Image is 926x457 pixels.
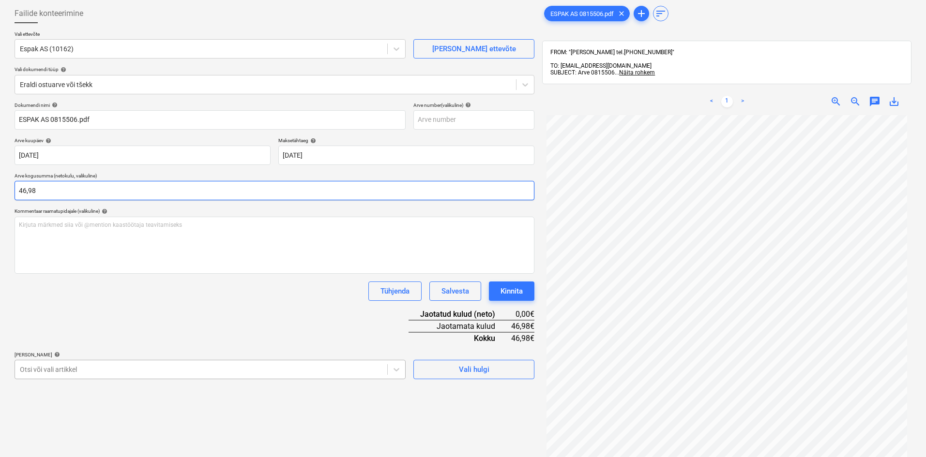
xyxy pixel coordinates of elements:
iframe: Chat Widget [878,411,926,457]
div: Salvesta [441,285,469,297]
span: clear [616,8,627,19]
span: FROM: "[PERSON_NAME] tel.[PHONE_NUMBER]" [550,49,674,56]
input: Arve kogusumma (netokulu, valikuline) [15,181,534,200]
button: Salvesta [429,281,481,301]
input: Tähtaega pole määratud [278,146,534,165]
div: Kommentaar raamatupidajale (valikuline) [15,208,534,214]
span: sort [655,8,667,19]
a: Previous page [706,96,717,107]
span: help [463,102,471,108]
span: Näita rohkem [619,69,655,76]
span: chat [869,96,880,107]
div: Kokku [409,332,510,344]
div: Vali dokumendi tüüp [15,66,534,73]
div: Jaotamata kulud [409,320,510,332]
div: [PERSON_NAME] ettevõte [432,43,516,55]
span: help [59,67,66,73]
span: help [44,138,51,144]
span: ... [615,69,655,76]
a: Page 1 is your current page [721,96,733,107]
span: help [100,208,107,214]
span: zoom_in [830,96,842,107]
div: Kinnita [501,285,523,297]
div: Tühjenda [380,285,410,297]
button: Vali hulgi [413,360,534,379]
div: Arve number (valikuline) [413,102,534,108]
span: save_alt [888,96,900,107]
p: Arve kogusumma (netokulu, valikuline) [15,173,534,181]
div: 0,00€ [511,309,535,320]
div: Jaotatud kulud (neto) [409,309,510,320]
span: help [308,138,316,144]
button: Kinnita [489,281,534,301]
div: Vali hulgi [459,363,489,376]
div: 46,98€ [511,332,535,344]
span: ESPAK AS 0815506.pdf [545,10,620,17]
input: Dokumendi nimi [15,110,406,130]
p: Vali ettevõte [15,31,406,39]
div: Dokumendi nimi [15,102,406,108]
input: Arve number [413,110,534,130]
a: Next page [737,96,748,107]
span: Failide konteerimine [15,8,83,19]
input: Arve kuupäeva pole määratud. [15,146,271,165]
div: [PERSON_NAME] [15,352,406,358]
div: Vestlusvidin [878,411,926,457]
div: 46,98€ [511,320,535,332]
span: add [636,8,647,19]
div: ESPAK AS 0815506.pdf [544,6,630,21]
div: Arve kuupäev [15,137,271,144]
span: help [52,352,60,357]
div: Maksetähtaeg [278,137,534,144]
span: SUBJECT: Arve 0815506 [550,69,615,76]
span: help [50,102,58,108]
span: zoom_out [850,96,861,107]
button: [PERSON_NAME] ettevõte [413,39,534,59]
span: TO: [EMAIL_ADDRESS][DOMAIN_NAME] [550,62,652,69]
button: Tühjenda [368,281,422,301]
